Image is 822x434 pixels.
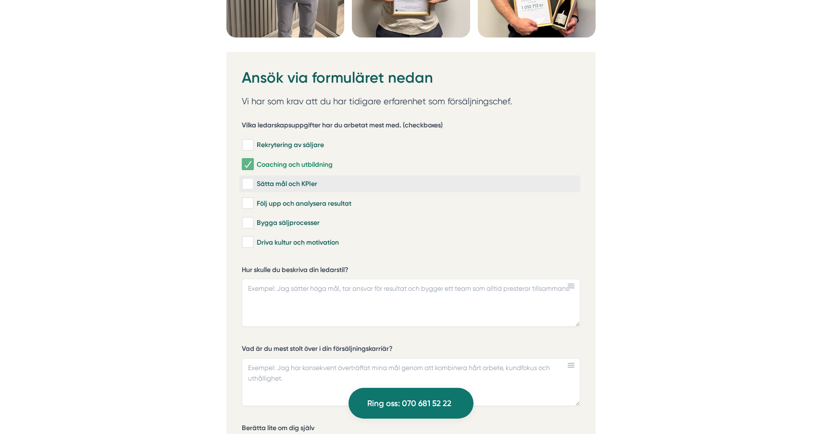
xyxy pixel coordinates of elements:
[242,121,443,133] h5: Vilka ledarskapsuppgifter har du arbetat mest med. (checkboxes)
[242,94,580,109] p: Vi har som krav att du har tidigare erfarenhet som försäljningschef.
[349,388,473,419] a: Ring oss: 070 681 52 22
[242,265,580,277] label: Hur skulle du beskriva din ledarstil?
[242,67,580,94] h2: Ansök via formuläret nedan
[242,179,253,189] input: Sätta mål och KPIer
[242,218,253,228] input: Bygga säljprocesser
[242,344,580,356] label: Vad är du mest stolt över i din försäljningskarriär?
[242,160,253,169] input: Coaching och utbildning
[367,397,451,410] span: Ring oss: 070 681 52 22
[242,237,253,247] input: Driva kultur och motivation
[242,140,253,150] input: Rekrytering av säljare
[242,198,253,208] input: Följ upp och analysera resultat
